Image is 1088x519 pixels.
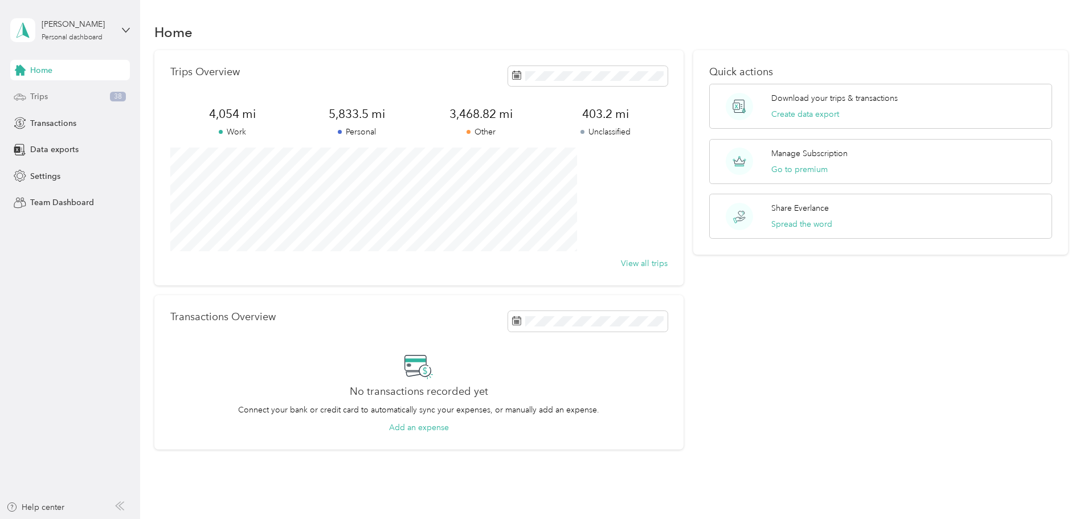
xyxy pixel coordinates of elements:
p: Unclassified [543,126,667,138]
button: Help center [6,501,64,513]
button: Go to premium [771,164,828,175]
p: Share Everlance [771,202,829,214]
span: Home [30,64,52,76]
span: Data exports [30,144,79,156]
span: 38 [110,92,126,102]
p: Manage Subscription [771,148,848,160]
h1: Home [154,26,193,38]
button: Create data export [771,108,839,120]
p: Connect your bank or credit card to automatically sync your expenses, or manually add an expense. [238,404,599,416]
button: View all trips [621,258,668,269]
button: Add an expense [389,422,449,434]
span: Team Dashboard [30,197,94,209]
span: Transactions [30,117,76,129]
span: 5,833.5 mi [295,106,419,122]
p: Download your trips & transactions [771,92,898,104]
span: 3,468.82 mi [419,106,543,122]
iframe: Everlance-gr Chat Button Frame [1024,455,1088,519]
div: Personal dashboard [42,34,103,41]
p: Quick actions [709,66,1052,78]
span: 403.2 mi [543,106,667,122]
p: Trips Overview [170,66,240,78]
div: [PERSON_NAME] [42,18,113,30]
p: Work [170,126,295,138]
span: Settings [30,170,60,182]
span: 4,054 mi [170,106,295,122]
p: Transactions Overview [170,311,276,323]
span: Trips [30,91,48,103]
button: Spread the word [771,218,832,230]
p: Other [419,126,543,138]
p: Personal [295,126,419,138]
h2: No transactions recorded yet [350,386,488,398]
